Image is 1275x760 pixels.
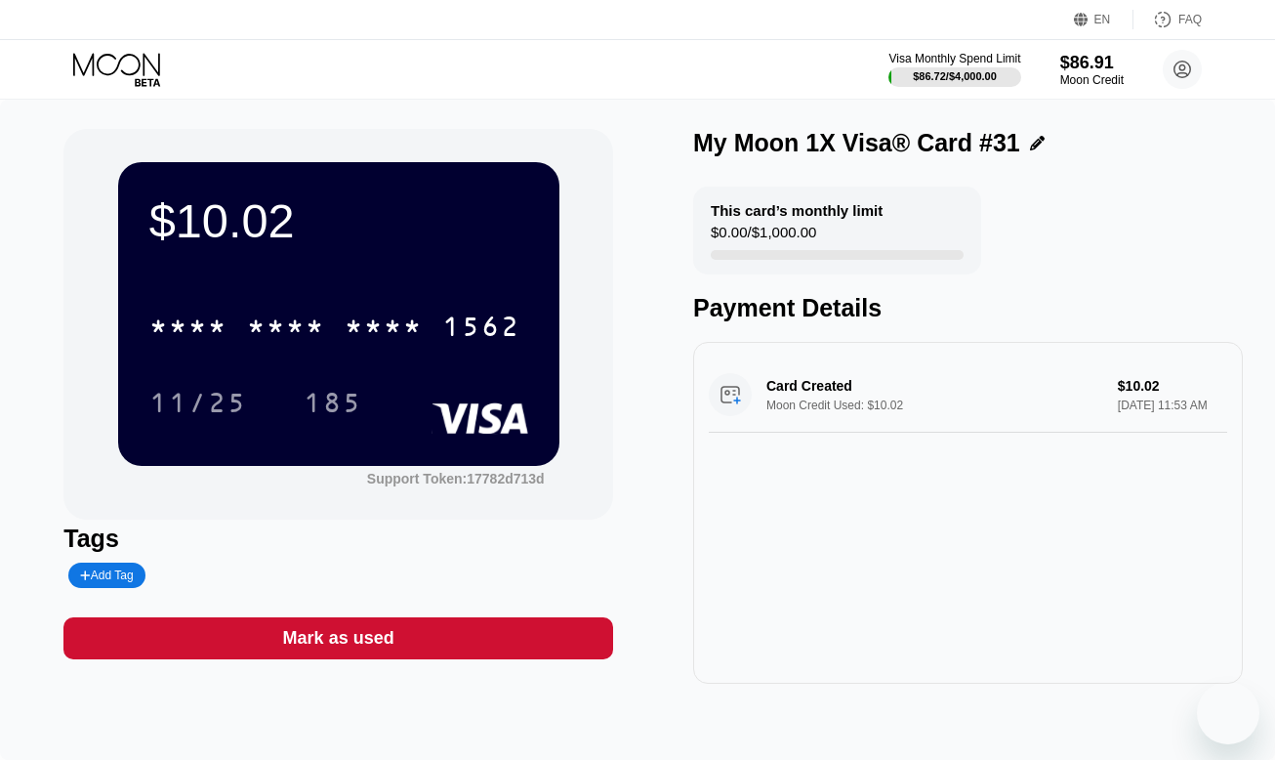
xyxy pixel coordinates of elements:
div: $0.00 / $1,000.00 [711,224,816,250]
div: Mark as used [63,617,613,659]
div: 185 [289,378,377,427]
div: Payment Details [693,294,1243,322]
div: EN [1074,10,1133,29]
div: $86.91 [1060,53,1124,73]
div: Support Token:17782d713d [367,471,545,486]
div: $10.02 [149,193,528,248]
div: Support Token: 17782d713d [367,471,545,486]
div: Mark as used [283,627,394,650]
iframe: Button to launch messaging window, conversation in progress [1197,682,1259,744]
div: $86.91Moon Credit [1060,53,1124,87]
div: 11/25 [135,378,262,427]
div: FAQ [1178,13,1202,26]
div: Visa Monthly Spend Limit$86.72/$4,000.00 [888,52,1020,87]
div: Tags [63,525,613,553]
div: Visa Monthly Spend Limit [888,52,1020,65]
div: EN [1094,13,1111,26]
div: My Moon 1X Visa® Card #31 [693,129,1020,157]
div: FAQ [1133,10,1202,29]
div: 1562 [442,314,520,345]
div: 11/25 [149,390,247,421]
div: This card’s monthly limit [711,202,883,219]
div: 185 [304,390,362,421]
div: Moon Credit [1060,73,1124,87]
div: $86.72 / $4,000.00 [913,70,997,82]
div: Add Tag [68,563,144,588]
div: Add Tag [80,569,133,582]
